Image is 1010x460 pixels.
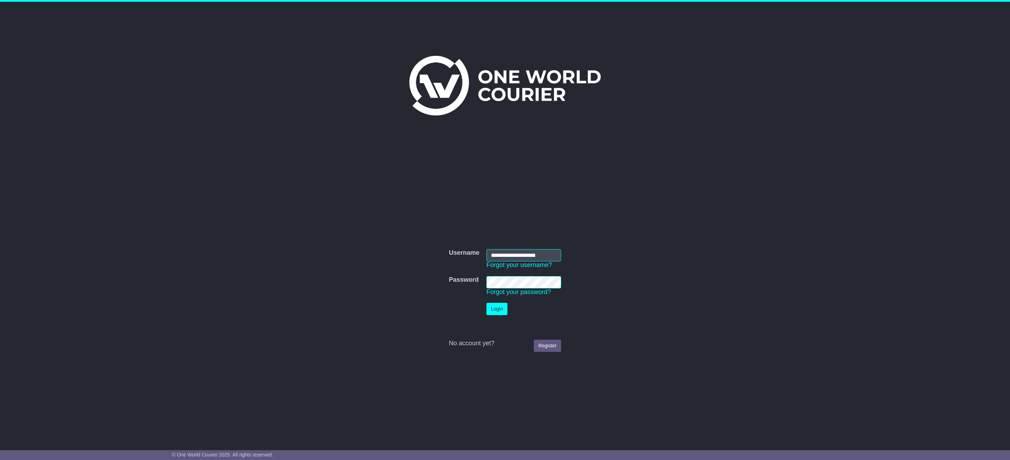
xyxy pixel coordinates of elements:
[449,276,479,284] label: Password
[486,261,552,268] a: Forgot your username?
[486,288,551,295] a: Forgot your password?
[172,452,273,458] span: © One World Courier 2025. All rights reserved.
[449,340,561,347] div: No account yet?
[449,249,479,257] label: Username
[534,340,561,352] a: Register
[409,56,601,115] img: One World
[486,303,507,315] button: Login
